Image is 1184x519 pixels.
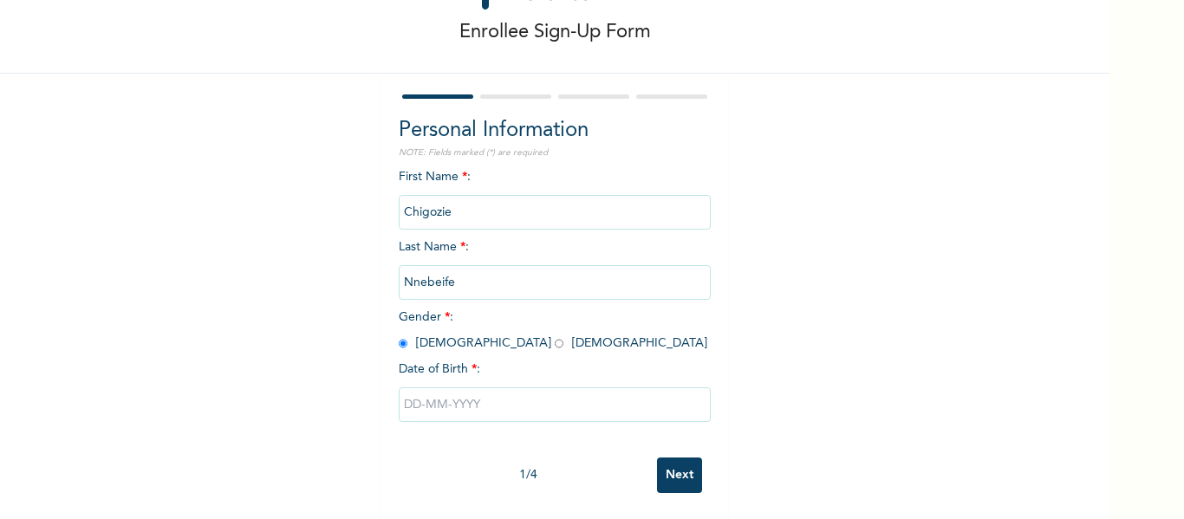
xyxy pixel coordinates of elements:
[399,241,711,289] span: Last Name :
[399,360,480,379] span: Date of Birth :
[399,387,711,422] input: DD-MM-YYYY
[459,18,651,47] p: Enrollee Sign-Up Form
[399,265,711,300] input: Enter your last name
[399,311,707,349] span: Gender : [DEMOGRAPHIC_DATA] [DEMOGRAPHIC_DATA]
[399,171,711,218] span: First Name :
[399,466,657,484] div: 1 / 4
[399,146,711,159] p: NOTE: Fields marked (*) are required
[399,195,711,230] input: Enter your first name
[657,457,702,493] input: Next
[399,115,711,146] h2: Personal Information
